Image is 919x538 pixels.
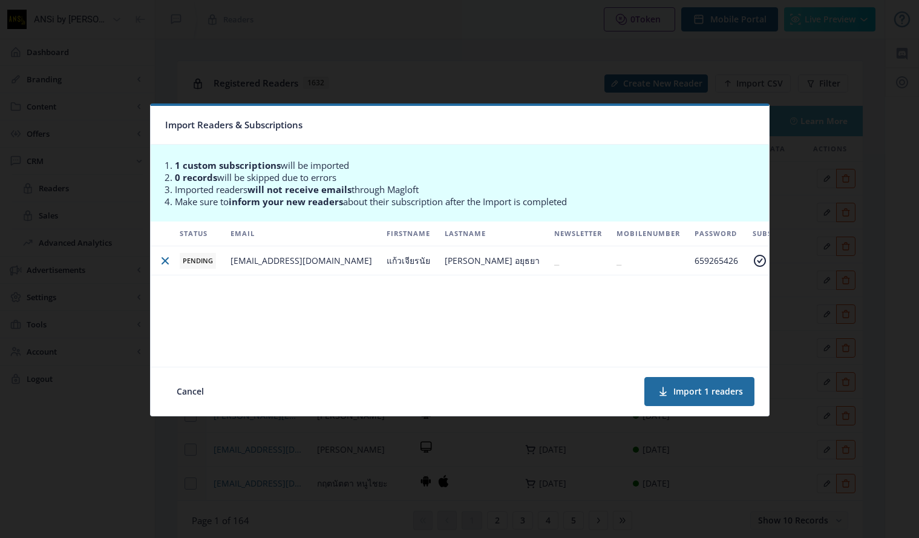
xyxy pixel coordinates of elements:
span: แก้วเจียรนัย [387,255,430,266]
th: Status [172,221,223,246]
th: password [687,221,745,246]
li: Make sure to about their subscription after the Import is completed [175,195,763,208]
th: lastname [437,221,547,246]
span: 659265426 [695,255,738,266]
span: [EMAIL_ADDRESS][DOMAIN_NAME] [231,255,372,266]
span: ⎯ [616,255,621,266]
b: inform your new readers [229,195,343,208]
b: 1 custom subscriptions [175,159,281,171]
b: will not receive emails [247,183,352,195]
b: 0 records [175,171,217,183]
th: mobileNumber [609,221,687,246]
th: email [223,221,379,246]
span: PENDING [180,253,216,269]
li: Imported readers through Magloft [175,183,763,195]
li: will be imported [175,159,763,171]
span: ⎯ [554,255,559,266]
span: [PERSON_NAME] อยุธยา [445,255,540,266]
th: newsletter [547,221,609,246]
th: firstname [379,221,437,246]
nb-card-header: Import Readers & Subscriptions [151,106,769,145]
button: Import 1 readers [644,377,754,406]
li: will be skipped due to errors [175,171,763,183]
th: subscription [745,221,816,246]
button: Cancel [165,377,215,406]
